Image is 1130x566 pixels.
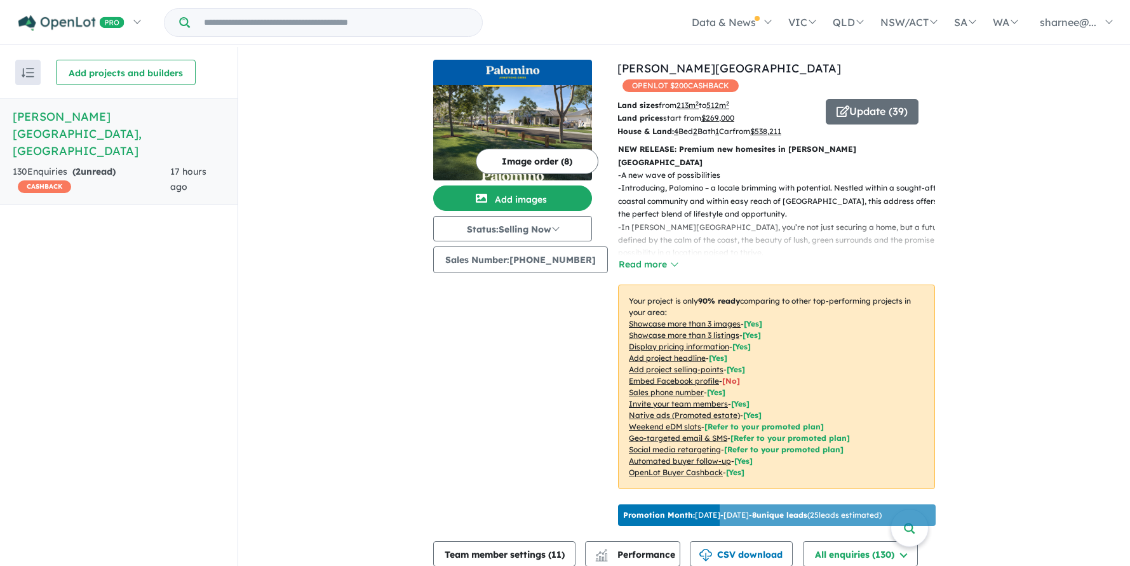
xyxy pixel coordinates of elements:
span: OPENLOT $ 200 CASHBACK [622,79,739,92]
span: [ Yes ] [743,330,761,340]
img: line-chart.svg [596,549,607,556]
u: 512 m [706,100,729,110]
img: bar-chart.svg [595,553,608,562]
span: [Yes] [726,468,744,477]
u: Showcase more than 3 images [629,319,741,328]
span: [ No ] [722,376,740,386]
img: Openlot PRO Logo White [18,15,124,31]
img: sort.svg [22,68,34,77]
span: 17 hours ago [170,166,206,192]
u: $ 269,000 [701,113,734,123]
u: 2 [693,126,697,136]
button: Status:Selling Now [433,216,592,241]
strong: ( unread) [72,166,116,177]
span: [ Yes ] [732,342,751,351]
button: Read more [618,257,678,272]
b: Promotion Month: [623,510,695,520]
u: Add project selling-points [629,365,723,374]
u: 213 m [676,100,699,110]
p: from [617,99,816,112]
p: - Introducing, Palomino – a locale brimming with potential. Nestled within a sought-after coastal... [618,182,945,220]
div: 130 Enquir ies [13,165,170,195]
u: 4 [674,126,678,136]
u: Social media retargeting [629,445,721,454]
span: [ Yes ] [727,365,745,374]
u: OpenLot Buyer Cashback [629,468,723,477]
u: Display pricing information [629,342,729,351]
p: [DATE] - [DATE] - ( 25 leads estimated) [623,509,882,521]
b: Land prices [617,113,663,123]
u: Sales phone number [629,387,704,397]
u: Invite your team members [629,399,728,408]
span: [ Yes ] [707,387,725,397]
p: start from [617,112,816,125]
u: Add project headline [629,353,706,363]
span: [Yes] [743,410,762,420]
button: Add projects and builders [56,60,196,85]
button: Sales Number:[PHONE_NUMBER] [433,246,608,273]
span: CASHBACK [18,180,71,193]
img: Palomino - Armstrong Creek Logo [438,65,587,80]
sup: 2 [696,100,699,107]
u: Weekend eDM slots [629,422,701,431]
u: Embed Facebook profile [629,376,719,386]
span: to [699,100,729,110]
span: Performance [597,549,675,560]
u: Native ads (Promoted estate) [629,410,740,420]
b: House & Land: [617,126,674,136]
u: 1 [715,126,719,136]
span: [ Yes ] [731,399,750,408]
img: download icon [699,549,712,562]
u: $ 538,211 [750,126,781,136]
input: Try estate name, suburb, builder or developer [192,9,480,36]
span: 2 [76,166,81,177]
span: [ Yes ] [744,319,762,328]
a: [PERSON_NAME][GEOGRAPHIC_DATA] [617,61,841,76]
button: Image order (8) [476,149,598,174]
button: Update (39) [826,99,918,125]
sup: 2 [726,100,729,107]
p: Bed Bath Car from [617,125,816,138]
b: 90 % ready [698,296,740,306]
u: Geo-targeted email & SMS [629,433,727,443]
span: [Refer to your promoted plan] [730,433,850,443]
img: Palomino - Armstrong Creek [433,85,592,180]
b: 8 unique leads [752,510,807,520]
p: - A new wave of possibilities [618,169,945,182]
span: 11 [551,549,562,560]
b: Land sizes [617,100,659,110]
a: Palomino - Armstrong Creek LogoPalomino - Armstrong Creek [433,60,592,180]
span: [Refer to your promoted plan] [704,422,824,431]
p: - In [PERSON_NAME][GEOGRAPHIC_DATA], you’re not just securing a home, but a future defined by the... [618,221,945,260]
u: Automated buyer follow-up [629,456,731,466]
h5: [PERSON_NAME][GEOGRAPHIC_DATA] , [GEOGRAPHIC_DATA] [13,108,225,159]
span: sharnee@... [1040,16,1096,29]
span: [ Yes ] [709,353,727,363]
p: NEW RELEASE: Premium new homesites in [PERSON_NAME][GEOGRAPHIC_DATA] [618,143,935,169]
button: Add images [433,185,592,211]
p: Your project is only comparing to other top-performing projects in your area: - - - - - - - - - -... [618,285,935,489]
span: [Refer to your promoted plan] [724,445,844,454]
u: Showcase more than 3 listings [629,330,739,340]
span: [Yes] [734,456,753,466]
